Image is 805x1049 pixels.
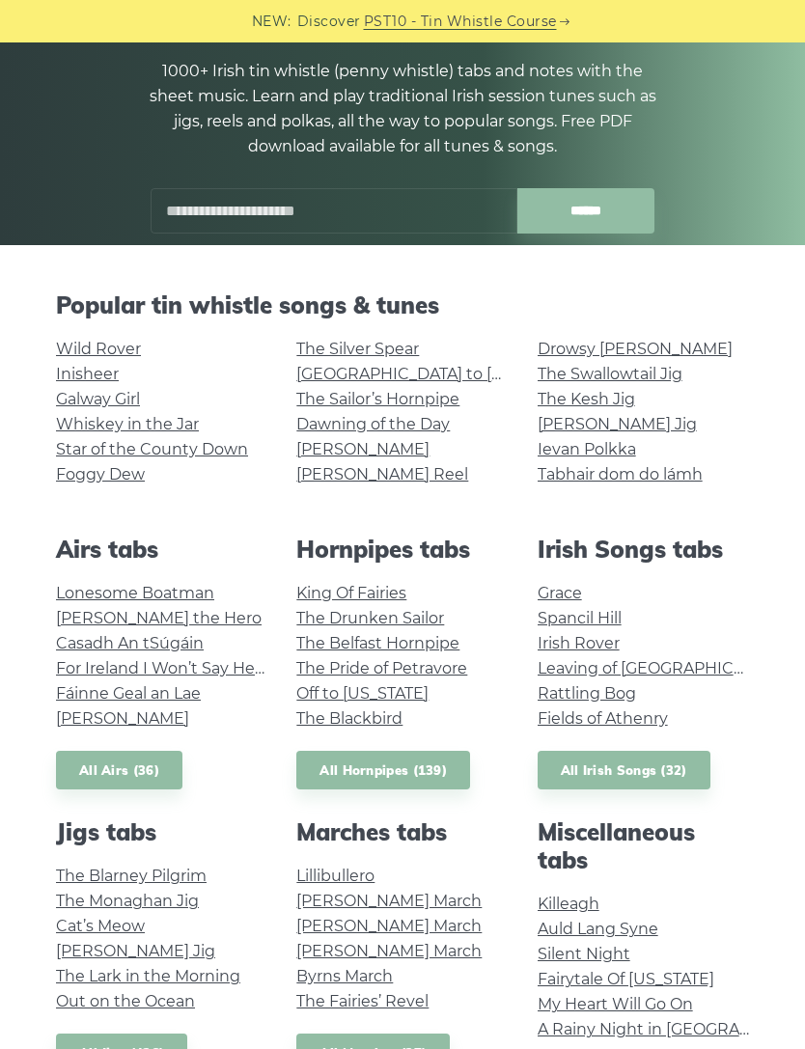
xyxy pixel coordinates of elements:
[56,659,312,677] a: For Ireland I Won’t Say Her Name
[56,390,140,408] a: Galway Girl
[364,11,557,33] a: PST10 - Tin Whistle Course
[296,967,393,985] a: Byrns March
[296,609,444,627] a: The Drunken Sailor
[296,584,406,602] a: King Of Fairies
[56,340,141,358] a: Wild Rover
[296,415,450,433] a: Dawning of the Day
[56,892,199,910] a: The Monaghan Jig
[296,867,375,885] a: Lillibullero
[538,945,630,963] a: Silent Night
[296,340,419,358] a: The Silver Spear
[296,465,468,483] a: [PERSON_NAME] Reel
[252,11,291,33] span: NEW:
[296,536,508,564] h2: Hornpipes tabs
[538,634,620,652] a: Irish Rover
[56,992,195,1010] a: Out on the Ocean
[56,684,201,703] a: Fáinne Geal an Lae
[296,659,467,677] a: The Pride of Petravore
[56,634,204,652] a: Casadh An tSúgáin
[56,867,207,885] a: The Blarney Pilgrim
[296,992,429,1010] a: The Fairies’ Revel
[538,536,749,564] h2: Irish Songs tabs
[296,751,470,790] a: All Hornpipes (139)
[56,536,267,564] h2: Airs tabs
[538,818,749,874] h2: Miscellaneous tabs
[538,659,787,677] a: Leaving of [GEOGRAPHIC_DATA]
[56,967,240,985] a: The Lark in the Morning
[296,942,482,960] a: [PERSON_NAME] March
[296,390,459,408] a: The Sailor’s Hornpipe
[538,751,710,790] a: All Irish Songs (32)
[538,995,693,1013] a: My Heart Will Go On
[56,818,267,846] h2: Jigs tabs
[538,895,599,913] a: Killeagh
[538,920,658,938] a: Auld Lang Syne
[56,365,119,383] a: Inisheer
[296,892,482,910] a: [PERSON_NAME] March
[56,942,215,960] a: [PERSON_NAME] Jig
[56,584,214,602] a: Lonesome Boatman
[538,340,733,358] a: Drowsy [PERSON_NAME]
[296,917,482,935] a: [PERSON_NAME] March
[56,609,262,627] a: [PERSON_NAME] the Hero
[142,59,663,159] p: 1000+ Irish tin whistle (penny whistle) tabs and notes with the sheet music. Learn and play tradi...
[538,970,714,988] a: Fairytale Of [US_STATE]
[56,440,248,458] a: Star of the County Down
[538,390,635,408] a: The Kesh Jig
[538,365,682,383] a: The Swallowtail Jig
[56,465,145,483] a: Foggy Dew
[56,291,749,319] h2: Popular tin whistle songs & tunes
[296,365,652,383] a: [GEOGRAPHIC_DATA] to [GEOGRAPHIC_DATA]
[56,751,182,790] a: All Airs (36)
[538,415,697,433] a: [PERSON_NAME] Jig
[56,415,199,433] a: Whiskey in the Jar
[538,440,636,458] a: Ievan Polkka
[296,440,430,458] a: [PERSON_NAME]
[538,709,668,728] a: Fields of Athenry
[297,11,361,33] span: Discover
[296,634,459,652] a: The Belfast Hornpipe
[538,609,622,627] a: Spancil Hill
[296,684,429,703] a: Off to [US_STATE]
[56,917,145,935] a: Cat’s Meow
[56,709,189,728] a: [PERSON_NAME]
[538,584,582,602] a: Grace
[538,465,703,483] a: Tabhair dom do lámh
[296,818,508,846] h2: Marches tabs
[296,709,402,728] a: The Blackbird
[538,684,636,703] a: Rattling Bog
